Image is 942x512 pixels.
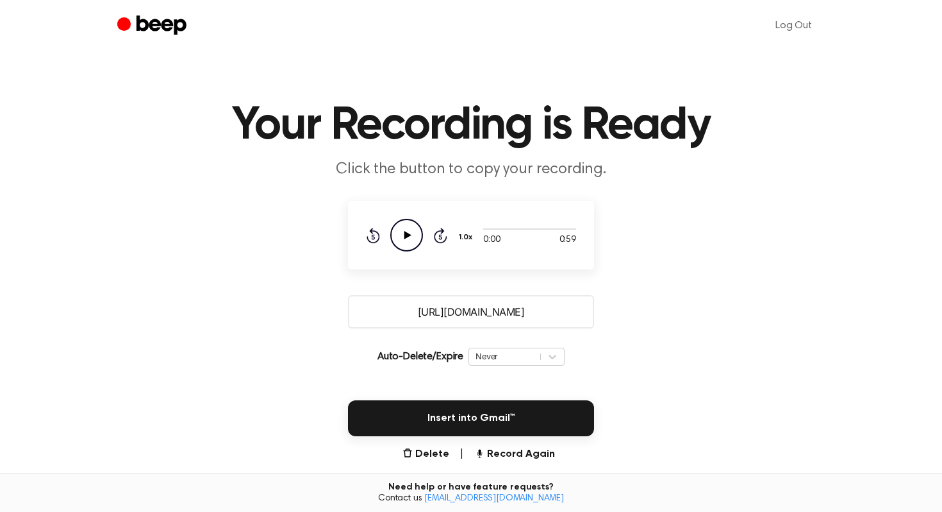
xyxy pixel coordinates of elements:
a: [EMAIL_ADDRESS][DOMAIN_NAME] [424,494,564,503]
a: Beep [117,13,190,38]
button: Delete [402,447,449,462]
button: Insert into Gmail™ [348,400,594,436]
a: Log Out [763,10,825,41]
div: Never [475,350,534,363]
span: Contact us [8,493,934,505]
p: Auto-Delete/Expire [377,349,463,364]
span: | [459,447,464,462]
button: 1.0x [458,226,477,248]
span: 0:59 [559,234,576,247]
h1: Your Recording is Ready [143,103,799,149]
p: Click the button to copy your recording. [225,159,717,180]
button: Record Again [474,447,555,462]
span: 0:00 [483,234,500,247]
